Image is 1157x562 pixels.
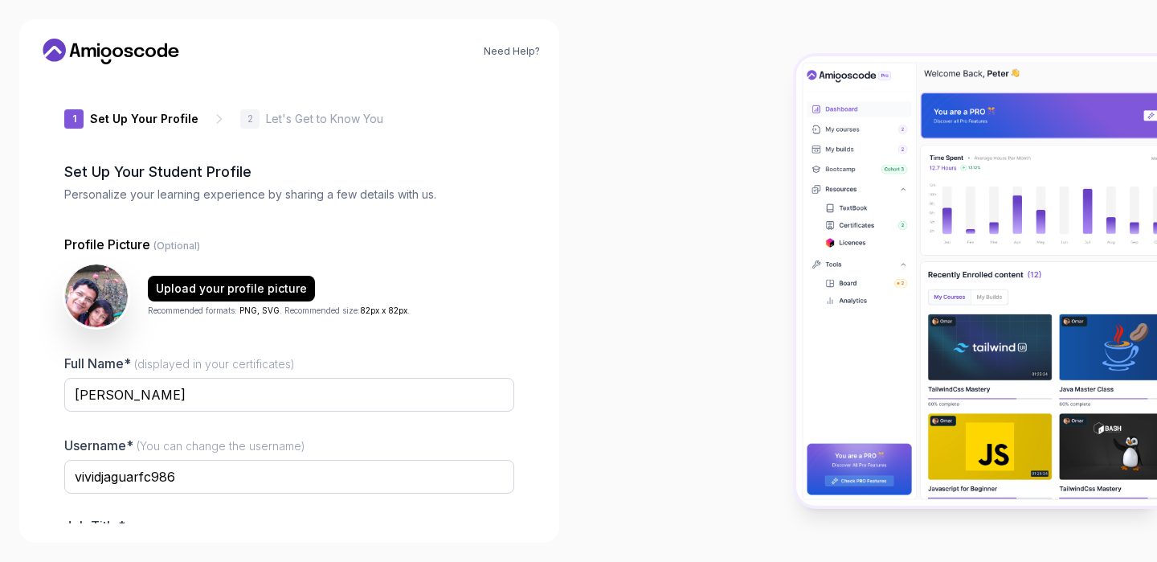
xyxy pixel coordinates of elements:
[64,235,514,254] p: Profile Picture
[247,114,253,124] p: 2
[64,460,514,494] input: Enter your Username
[148,276,315,302] button: Upload your profile picture
[796,56,1157,506] img: Amigoscode Dashboard
[266,111,383,127] p: Let's Get to Know You
[64,378,514,412] input: Enter your Full Name
[90,111,198,127] p: Set Up Your Profile
[64,437,305,453] label: Username*
[64,187,514,203] p: Personalize your learning experience by sharing a few details with us.
[39,39,183,64] a: Home link
[64,355,295,371] label: Full Name*
[484,45,540,58] a: Need Help?
[72,114,76,124] p: 1
[239,306,280,315] span: PNG, SVG
[65,265,128,327] img: user profile image
[148,305,410,317] p: Recommended formats: . Recommended size: .
[360,306,407,315] span: 82px x 82px
[64,518,514,534] p: Job Title*
[64,161,514,183] h2: Set Up Your Student Profile
[153,240,200,252] span: (Optional)
[137,439,305,453] span: (You can change the username)
[134,357,295,371] span: (displayed in your certificates)
[156,281,307,297] div: Upload your profile picture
